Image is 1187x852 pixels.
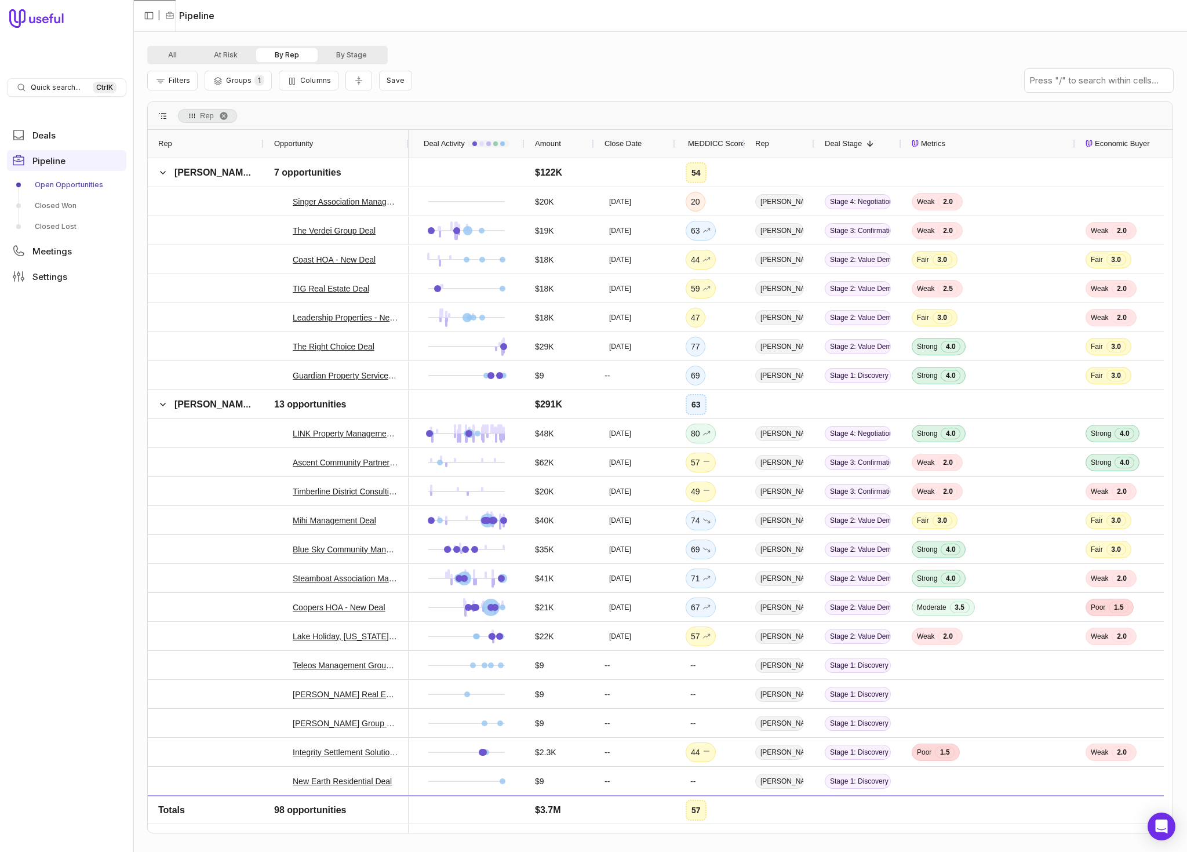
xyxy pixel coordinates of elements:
span: [PERSON_NAME] [755,223,804,238]
div: -- [690,774,696,788]
time: [DATE] [609,487,631,496]
span: Weak [1091,313,1108,322]
div: 71 [691,571,711,585]
span: 3.0 [1106,254,1126,265]
time: [DATE] [609,574,631,583]
span: $40K [535,514,554,527]
span: 2.0 [938,196,957,207]
span: Weak [1091,632,1108,641]
span: Moderate [917,603,946,612]
span: $19K [535,224,554,238]
div: -- [594,767,675,795]
span: 4.0 [1115,457,1134,468]
time: [DATE] [609,545,631,554]
span: Stage 2: Value Demonstration [825,513,891,528]
span: 7 opportunities [274,166,341,180]
span: Weak [1091,748,1108,757]
span: Fair [1091,255,1103,264]
div: -- [690,716,696,730]
span: Stage 4: Negotiation [825,426,891,441]
span: [PERSON_NAME] [755,629,804,644]
button: Group Pipeline [205,71,271,90]
span: $21K [535,600,554,614]
span: Strong [1091,429,1111,438]
span: 2.0 [1112,573,1131,584]
span: Stage 2: Value Demonstration [825,600,891,615]
span: 3.0 [933,515,952,526]
span: $41K [535,571,554,585]
div: Pipeline submenu [7,176,126,236]
div: 69 [691,369,700,383]
span: 1.5 [935,747,955,758]
span: Weak [1091,226,1108,235]
a: Coopers HOA - New Deal [293,600,385,614]
span: 2.0 [1112,312,1131,323]
span: 11 opportunities [274,803,346,817]
button: At Risk [195,48,256,62]
a: The Verdei Group Deal [293,224,376,238]
div: 54 [691,166,701,180]
span: Economic Buyer [1095,137,1150,151]
span: Stage 1: Discovery [825,716,891,731]
span: $291K [535,398,562,412]
div: 69 [691,542,711,556]
a: Integrity Settlement Solutions - New Deal [293,745,398,759]
time: [DATE] [609,284,631,293]
span: $35K [535,542,554,556]
span: [PERSON_NAME] [755,542,804,557]
button: Collapse all rows [345,71,372,91]
a: [PERSON_NAME] Real Estate & Property Management Deal [293,687,398,701]
span: Stage 4: Negotiation [825,194,891,209]
span: | [158,9,161,23]
div: -- [594,680,675,708]
a: Leadership Properties - New Deal [293,311,398,325]
span: Amount [535,137,561,151]
span: Poor [1091,603,1105,612]
span: 2.0 [1112,283,1131,294]
div: 67 [691,600,711,614]
span: $9 [535,658,544,672]
span: MEDDICC Score [688,137,745,151]
span: 2.0 [938,457,957,468]
span: Strong [917,429,937,438]
div: -- [594,709,675,737]
kbd: Ctrl K [93,82,116,93]
span: No change [702,745,711,759]
a: Teleos Management Group - [US_STATE] Deal [293,658,398,672]
span: Stage 1: Discovery [825,658,891,673]
span: Stage 2: Value Demonstration [825,252,891,267]
span: Stage 1: Discovery [825,368,891,383]
span: Fair [1091,342,1103,351]
span: Weak [917,487,934,496]
span: [PERSON_NAME] [755,339,804,354]
time: [DATE] [609,313,631,322]
span: Pipeline [32,156,65,165]
a: Guardian Property Services Deal [293,369,398,383]
span: Stage 2: Value Demonstration [825,281,891,296]
time: [DATE] [609,197,631,206]
span: $22K [535,629,554,643]
span: Poor [917,748,931,757]
button: Create a new saved view [379,71,412,90]
a: Closed Lost [7,217,126,236]
span: [PERSON_NAME] [755,194,804,209]
span: [PERSON_NAME] [755,252,804,267]
a: Closed Won [7,196,126,215]
button: By Stage [318,48,385,62]
span: [PERSON_NAME] [755,716,804,731]
div: -- [690,687,696,701]
span: 4.0 [1115,428,1134,439]
span: $9 [535,716,544,730]
span: 2.0 [1112,631,1131,642]
span: 2.0 [938,631,957,642]
span: 2.0 [1112,486,1131,497]
span: $9 [535,687,544,701]
span: 2.0 [938,225,957,236]
span: 2.0 [1112,225,1131,236]
span: No change [702,485,711,498]
span: Rep [200,109,214,123]
div: 57 [691,456,711,469]
time: [DATE] [609,603,631,612]
span: Fair [1091,545,1103,554]
a: Coast HOA - New Deal [293,253,376,267]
